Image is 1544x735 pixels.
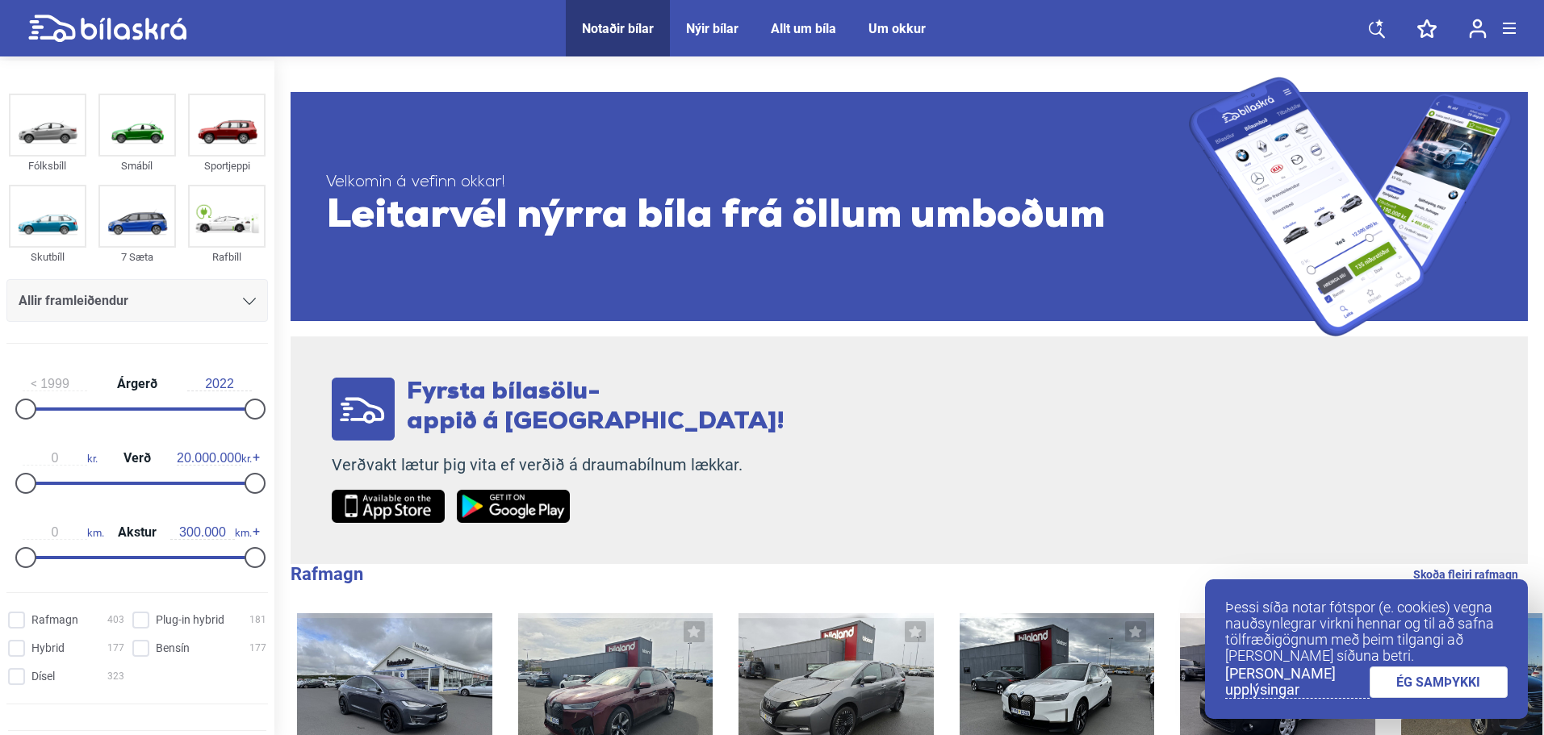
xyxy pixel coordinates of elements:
[107,640,124,657] span: 177
[1225,666,1370,699] a: [PERSON_NAME] upplýsingar
[156,612,224,629] span: Plug-in hybrid
[249,612,266,629] span: 181
[291,77,1528,336] a: Velkomin á vefinn okkar!Leitarvél nýrra bíla frá öllum umboðum
[31,668,55,685] span: Dísel
[771,21,836,36] a: Allt um bíla
[188,157,266,175] div: Sportjeppi
[23,451,98,466] span: kr.
[177,451,252,466] span: kr.
[407,380,785,435] span: Fyrsta bílasölu- appið á [GEOGRAPHIC_DATA]!
[98,157,176,175] div: Smábíl
[291,564,363,584] b: Rafmagn
[107,668,124,685] span: 323
[98,248,176,266] div: 7 Sæta
[23,525,104,540] span: km.
[9,157,86,175] div: Fólksbíll
[114,526,161,539] span: Akstur
[9,248,86,266] div: Skutbíll
[1469,19,1487,39] img: user-login.svg
[326,193,1189,241] span: Leitarvél nýrra bíla frá öllum umboðum
[113,378,161,390] span: Árgerð
[332,455,785,475] p: Verðvakt lætur þig vita ef verðið á draumabílnum lækkar.
[107,612,124,629] span: 403
[1413,564,1518,585] a: Skoða fleiri rafmagn
[249,640,266,657] span: 177
[119,452,155,465] span: Verð
[582,21,654,36] a: Notaðir bílar
[188,248,266,266] div: Rafbíll
[19,290,128,312] span: Allir framleiðendur
[31,612,78,629] span: Rafmagn
[326,173,1189,193] span: Velkomin á vefinn okkar!
[868,21,926,36] a: Um okkur
[1225,599,1508,664] p: Þessi síða notar fótspor (e. cookies) vegna nauðsynlegrar virkni hennar og til að safna tölfræðig...
[686,21,739,36] a: Nýir bílar
[156,640,190,657] span: Bensín
[31,640,65,657] span: Hybrid
[170,525,252,540] span: km.
[1370,666,1508,698] a: ÉG SAMÞYKKI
